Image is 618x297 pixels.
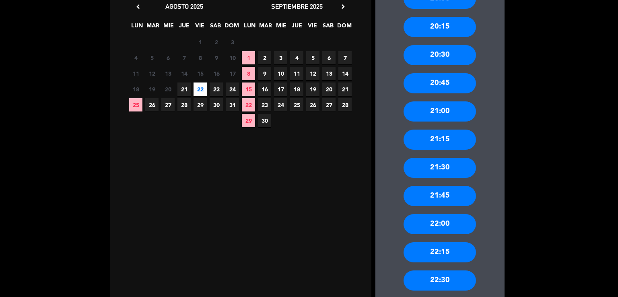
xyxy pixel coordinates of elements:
[258,114,271,127] span: 30
[404,130,476,150] div: 21:15
[274,21,288,34] span: MIE
[225,21,238,34] span: DOM
[243,21,256,34] span: LUN
[226,98,239,111] span: 31
[290,82,303,96] span: 18
[145,51,159,64] span: 5
[129,82,142,96] span: 18
[129,51,142,64] span: 4
[177,82,191,96] span: 21
[290,98,303,111] span: 25
[177,51,191,64] span: 7
[404,73,476,93] div: 20:45
[404,17,476,37] div: 20:15
[404,242,476,262] div: 22:15
[404,214,476,234] div: 22:00
[306,21,319,34] span: VIE
[194,35,207,49] span: 1
[210,51,223,64] span: 9
[242,98,255,111] span: 22
[226,35,239,49] span: 3
[259,21,272,34] span: MAR
[162,21,175,34] span: MIE
[194,98,207,111] span: 29
[274,67,287,80] span: 10
[306,98,319,111] span: 26
[404,270,476,291] div: 22:30
[210,82,223,96] span: 23
[404,186,476,206] div: 21:45
[322,67,336,80] span: 13
[306,82,319,96] span: 19
[226,51,239,64] span: 10
[165,2,203,10] span: agosto 2025
[258,82,271,96] span: 16
[134,2,142,11] i: chevron_left
[145,82,159,96] span: 19
[404,101,476,122] div: 21:00
[321,21,335,34] span: SAB
[210,98,223,111] span: 30
[290,51,303,64] span: 4
[194,51,207,64] span: 8
[337,21,350,34] span: DOM
[242,67,255,80] span: 8
[258,98,271,111] span: 23
[271,2,323,10] span: septiembre 2025
[145,67,159,80] span: 12
[161,82,175,96] span: 20
[146,21,159,34] span: MAR
[306,51,319,64] span: 5
[210,67,223,80] span: 16
[242,51,255,64] span: 1
[226,67,239,80] span: 17
[242,82,255,96] span: 15
[226,82,239,96] span: 24
[161,98,175,111] span: 27
[258,67,271,80] span: 9
[274,98,287,111] span: 24
[161,51,175,64] span: 6
[290,21,303,34] span: JUE
[177,21,191,34] span: JUE
[193,21,206,34] span: VIE
[338,82,352,96] span: 21
[129,98,142,111] span: 25
[404,158,476,178] div: 21:30
[306,67,319,80] span: 12
[209,21,222,34] span: SAB
[177,98,191,111] span: 28
[210,35,223,49] span: 2
[322,51,336,64] span: 6
[145,98,159,111] span: 26
[290,67,303,80] span: 11
[322,98,336,111] span: 27
[130,21,144,34] span: LUN
[242,114,255,127] span: 29
[322,82,336,96] span: 20
[338,67,352,80] span: 14
[338,51,352,64] span: 7
[129,67,142,80] span: 11
[338,98,352,111] span: 28
[274,51,287,64] span: 3
[194,67,207,80] span: 15
[404,45,476,65] div: 20:30
[258,51,271,64] span: 2
[177,67,191,80] span: 14
[339,2,347,11] i: chevron_right
[161,67,175,80] span: 13
[274,82,287,96] span: 17
[194,82,207,96] span: 22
